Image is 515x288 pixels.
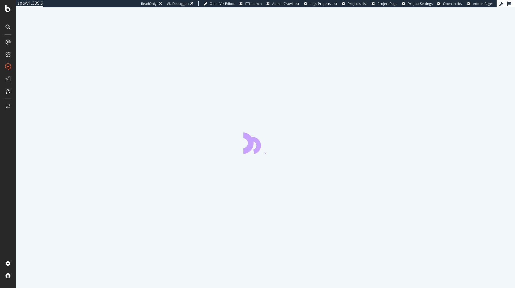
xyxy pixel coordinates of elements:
a: Admin Crawl List [266,1,299,6]
span: Open in dev [443,1,463,6]
div: ReadOnly: [141,1,158,6]
span: FTL admin [245,1,262,6]
a: Admin Page [467,1,492,6]
span: Projects List [348,1,367,6]
span: Project Settings [408,1,433,6]
span: Admin Crawl List [272,1,299,6]
a: Projects List [342,1,367,6]
span: Logs Projects List [310,1,337,6]
a: Project Settings [402,1,433,6]
span: Admin Page [473,1,492,6]
a: Open in dev [437,1,463,6]
a: Logs Projects List [304,1,337,6]
a: FTL admin [239,1,262,6]
span: Open Viz Editor [210,1,235,6]
a: Open Viz Editor [204,1,235,6]
div: animation [243,132,288,154]
div: Viz Debugger: [167,1,189,6]
a: Project Page [372,1,397,6]
span: Project Page [377,1,397,6]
